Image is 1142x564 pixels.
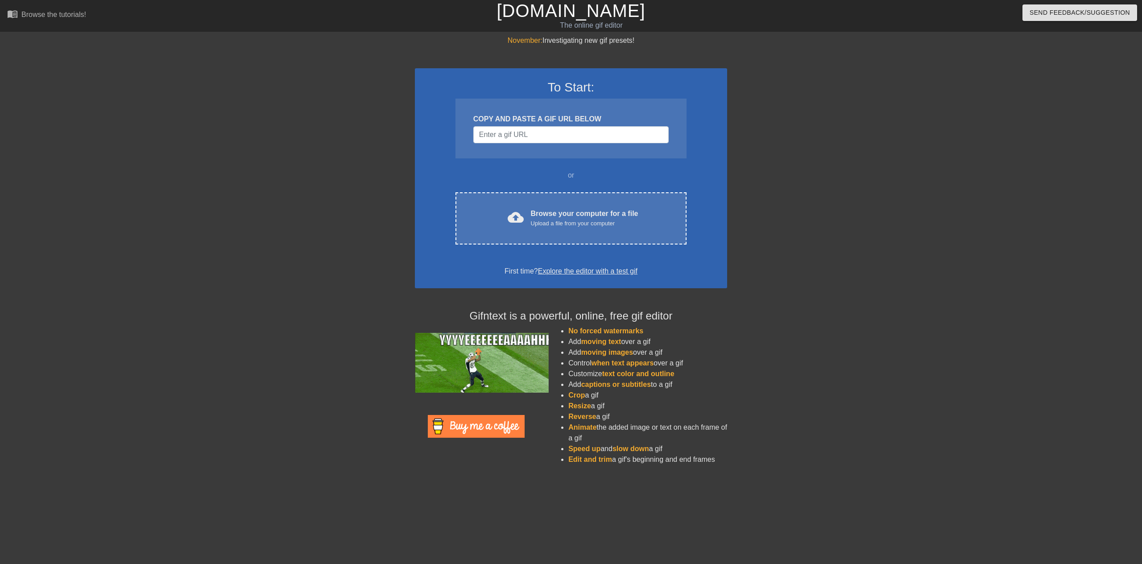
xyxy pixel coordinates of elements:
[568,444,727,454] li: and a gif
[568,369,727,379] li: Customize
[1022,4,1137,21] button: Send Feedback/Suggestion
[7,8,86,22] a: Browse the tutorials!
[568,454,727,465] li: a gif's beginning and end frames
[581,348,633,356] span: moving images
[568,456,612,463] span: Edit and trim
[568,401,727,411] li: a gif
[428,415,525,438] img: Buy Me A Coffee
[568,336,727,347] li: Add over a gif
[602,370,674,377] span: text color and outline
[385,20,797,31] div: The online gif editor
[508,37,542,44] span: November:
[612,445,649,452] span: slow down
[473,126,669,143] input: Username
[531,208,638,228] div: Browse your computer for a file
[473,114,669,124] div: COPY AND PASTE A GIF URL BELOW
[592,359,654,367] span: when text appears
[568,347,727,358] li: Add over a gif
[568,327,643,335] span: No forced watermarks
[581,338,621,345] span: moving text
[568,390,727,401] li: a gif
[568,358,727,369] li: Control over a gif
[568,391,585,399] span: Crop
[1030,7,1130,18] span: Send Feedback/Suggestion
[568,411,727,422] li: a gif
[508,209,524,225] span: cloud_upload
[568,413,596,420] span: Reverse
[497,1,645,21] a: [DOMAIN_NAME]
[415,310,727,323] h4: Gifntext is a powerful, online, free gif editor
[426,80,716,95] h3: To Start:
[568,402,591,410] span: Resize
[426,266,716,277] div: First time?
[438,170,704,181] div: or
[415,333,549,393] img: football_small.gif
[415,35,727,46] div: Investigating new gif presets!
[568,423,596,431] span: Animate
[568,422,727,444] li: the added image or text on each frame of a gif
[531,219,638,228] div: Upload a file from your computer
[538,267,637,275] a: Explore the editor with a test gif
[581,381,651,388] span: captions or subtitles
[568,379,727,390] li: Add to a gif
[7,8,18,19] span: menu_book
[568,445,600,452] span: Speed up
[21,11,86,18] div: Browse the tutorials!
